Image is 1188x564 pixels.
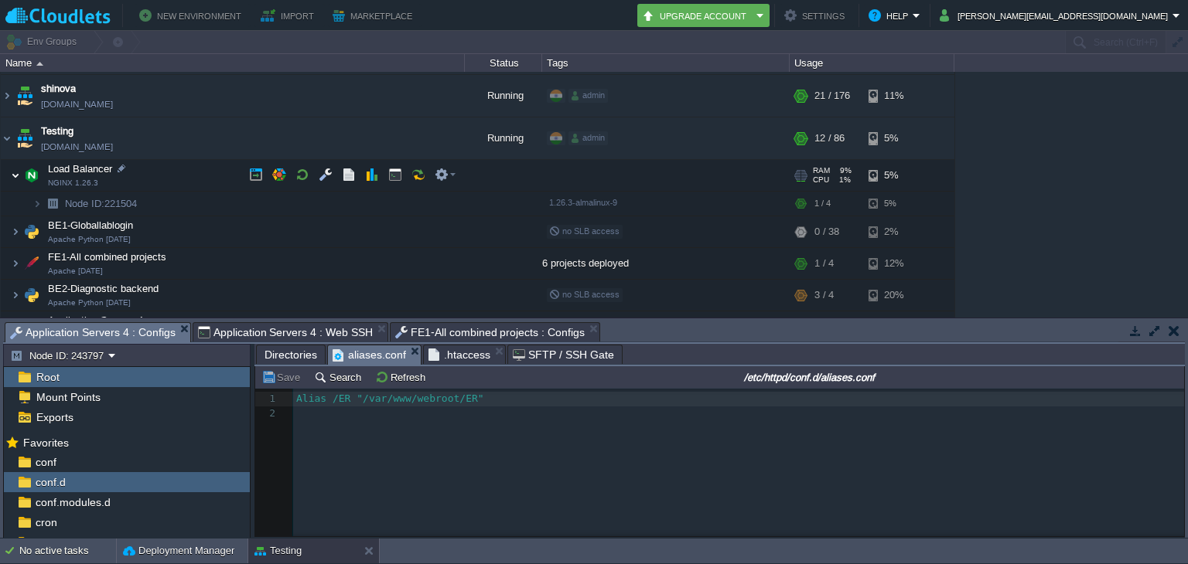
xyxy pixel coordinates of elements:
[784,6,849,25] button: Settings
[46,283,161,294] a: BE2-Diagnostic backendApache Python [DATE]
[466,54,541,72] div: Status
[261,370,305,384] button: Save
[46,314,145,327] span: Application Servers 4
[33,370,62,384] a: Root
[21,160,43,191] img: AMDAwAAAACH5BAEAAAAALAAAAAABAAEAAAICRAEAOw==
[46,219,135,232] span: BE1-Globallablogin
[46,250,169,263] span: FE1-All combined projects
[41,81,76,97] a: shinova
[32,192,42,216] img: AMDAwAAAACH5BAEAAAAALAAAAAABAAEAAAICRAEAOw==
[11,248,20,279] img: AMDAwAAAACH5BAEAAAAALAAAAAABAAEAAAICRAEAOw==
[2,54,464,72] div: Name
[11,280,20,311] img: AMDAwAAAACH5BAEAAAAALAAAAAABAAEAAAICRAEAOw==
[428,345,490,364] span: .htaccess
[20,436,71,450] span: Favorites
[63,197,139,210] a: Node ID:221504
[36,62,43,66] img: AMDAwAAAACH5BAEAAAAALAAAAAABAAEAAAICRAEAOw==
[41,124,73,139] a: Testing
[32,515,60,529] a: cron
[543,54,789,72] div: Tags
[642,6,752,25] button: Upgrade Account
[21,311,43,342] img: AMDAwAAAACH5BAEAAAAALAAAAAABAAEAAAICRAEAOw==
[375,370,430,384] button: Refresh
[869,117,919,159] div: 5%
[814,117,845,159] div: 12 / 86
[465,117,542,159] div: Running
[198,323,373,341] span: Application Servers 4 : Web SSH
[869,160,919,191] div: 5%
[814,75,850,117] div: 21 / 176
[1,117,13,159] img: AMDAwAAAACH5BAEAAAAALAAAAAABAAEAAAICRAEAOw==
[32,495,113,509] a: conf.modules.d
[296,392,484,404] span: Alias /ER "/var/www/webroot/ER"
[41,97,113,112] a: [DOMAIN_NAME]
[423,345,506,364] li: /var/www/webroot/ER/.htaccess
[48,235,131,244] span: Apache Python [DATE]
[32,475,68,489] a: conf.d
[46,251,169,263] a: FE1-All combined projectsApache [DATE]
[549,198,617,207] span: 1.26.3-almalinux-9
[549,290,620,299] span: no SLB access
[46,282,161,295] span: BE2-Diagnostic backend
[48,178,98,188] span: NGINX 1.26.3
[814,248,834,279] div: 1 / 4
[333,345,406,365] span: aliases.conf
[48,267,103,276] span: Apache [DATE]
[42,192,63,216] img: AMDAwAAAACH5BAEAAAAALAAAAAABAAEAAAICRAEAOw==
[835,175,851,185] span: 1%
[46,314,145,326] a: Application Servers 4
[63,197,139,210] span: 221504
[869,75,919,117] div: 11%
[10,348,108,362] button: Node ID: 243797
[940,6,1173,25] button: [PERSON_NAME][EMAIL_ADDRESS][DOMAIN_NAME]
[254,543,302,559] button: Testing
[814,280,834,311] div: 3 / 4
[314,370,366,384] button: Search
[21,216,43,247] img: AMDAwAAAACH5BAEAAAAALAAAAAABAAEAAAICRAEAOw==
[836,166,852,175] span: 9%
[568,131,608,145] div: admin
[395,323,585,341] span: FE1-All combined projects : Configs
[10,323,176,342] span: Application Servers 4 : Configs
[814,311,834,342] div: 1 / 4
[21,248,43,279] img: AMDAwAAAACH5BAEAAAAALAAAAAABAAEAAAICRAEAOw==
[869,248,919,279] div: 12%
[813,175,829,185] span: CPU
[14,75,36,117] img: AMDAwAAAACH5BAEAAAAALAAAAAABAAEAAAICRAEAOw==
[869,192,919,216] div: 5%
[465,75,542,117] div: Running
[11,216,20,247] img: AMDAwAAAACH5BAEAAAAALAAAAAABAAEAAAICRAEAOw==
[5,6,111,25] img: Cloudlets
[327,345,422,364] li: /etc/httpd/conf.d/aliases.conf
[19,539,116,563] div: No active tasks
[513,345,614,364] span: SFTP / SSH Gate
[869,216,919,247] div: 2%
[869,280,919,311] div: 20%
[32,535,67,549] span: hooks
[139,6,246,25] button: New Environment
[549,226,620,236] span: no SLB access
[21,280,43,311] img: AMDAwAAAACH5BAEAAAAALAAAAAABAAEAAAICRAEAOw==
[255,406,279,421] div: 2
[1,75,13,117] img: AMDAwAAAACH5BAEAAAAALAAAAAABAAEAAAICRAEAOw==
[48,298,131,307] span: Apache Python [DATE]
[123,543,234,559] button: Deployment Manager
[33,390,103,404] span: Mount Points
[814,216,839,247] div: 0 / 38
[46,163,114,175] a: Load BalancerNGINX 1.26.3
[20,437,71,449] a: Favorites
[333,6,417,25] button: Marketplace
[869,6,913,25] button: Help
[33,410,76,424] a: Exports
[46,162,114,175] span: Load Balancer
[32,455,59,469] a: conf
[255,392,279,406] div: 1
[568,89,608,103] div: admin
